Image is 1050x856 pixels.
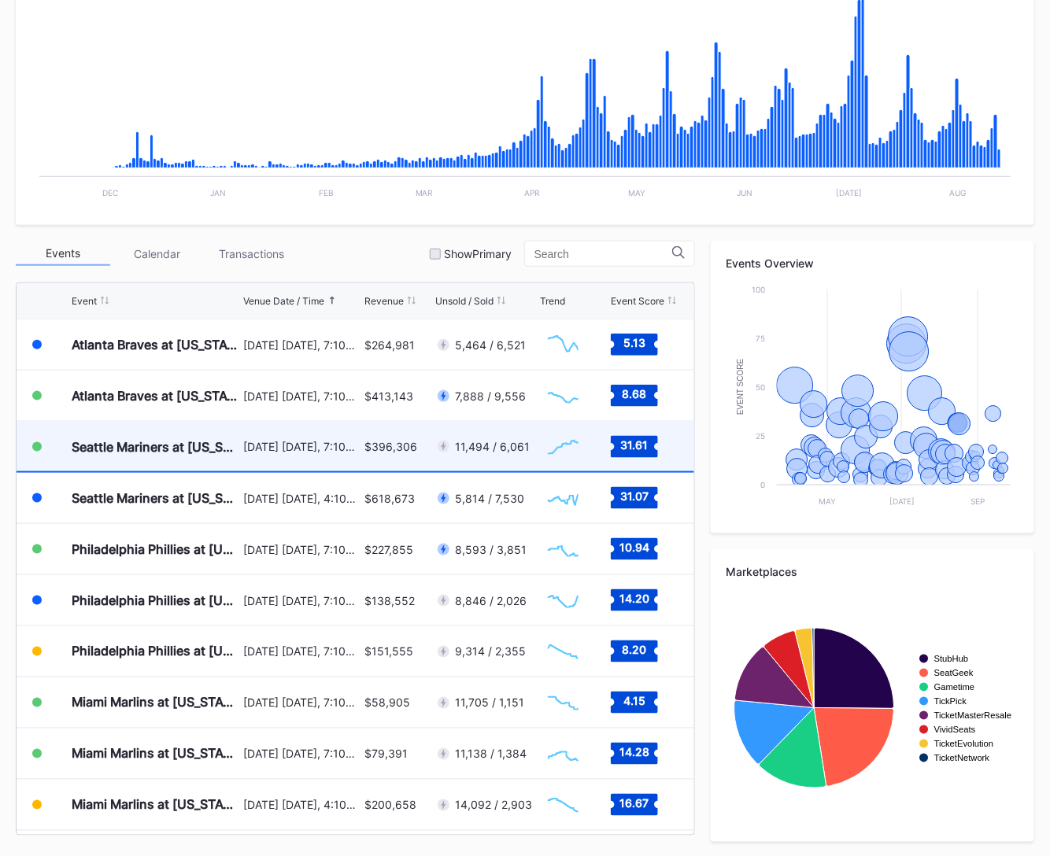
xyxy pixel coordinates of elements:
[619,541,649,555] text: 10.94
[628,188,645,197] text: May
[540,325,586,364] svg: Chart title
[72,490,239,506] div: Seattle Mariners at [US_STATE] Mets ([PERSON_NAME] Bobblehead Giveaway)
[889,496,915,506] text: [DATE]
[455,799,532,812] div: 14,092 / 2,903
[934,655,969,664] text: StubHub
[243,389,360,403] div: [DATE] [DATE], 7:10PM
[837,188,863,197] text: [DATE]
[455,492,524,505] div: 5,814 / 7,530
[611,295,664,307] div: Event Score
[364,295,404,307] div: Revenue
[623,388,647,401] text: 8.68
[364,440,417,453] div: $396,306
[243,492,360,505] div: [DATE] [DATE], 4:10PM
[934,711,1011,721] text: TicketMasterResale
[243,645,360,659] div: [DATE] [DATE], 7:10PM
[819,496,836,506] text: May
[455,696,524,710] div: 11,705 / 1,151
[319,188,334,197] text: Feb
[621,438,649,452] text: 31.61
[72,592,239,608] div: Philadelphia Phillies at [US_STATE] Mets (SNY Players Pins Featuring [PERSON_NAME], [PERSON_NAME]...
[243,440,360,453] div: [DATE] [DATE], 7:10PM
[540,632,586,671] svg: Chart title
[243,799,360,812] div: [DATE] [DATE], 4:10PM
[726,565,1019,578] div: Marketplaces
[110,242,205,266] div: Calendar
[455,543,527,556] div: 8,593 / 3,851
[243,543,360,556] div: [DATE] [DATE], 7:10PM
[623,644,647,657] text: 8.20
[364,799,416,812] div: $200,658
[737,188,752,197] text: Jun
[540,581,586,620] svg: Chart title
[756,382,765,392] text: 50
[243,696,360,710] div: [DATE] [DATE], 7:10PM
[72,541,239,557] div: Philadelphia Phillies at [US_STATE] Mets
[726,256,1019,270] div: Events Overview
[72,388,239,404] div: Atlanta Braves at [US_STATE] Mets (Player Replica Jersey Giveaway)
[364,338,415,352] div: $264,981
[934,697,967,707] text: TickPick
[72,695,239,710] div: Miami Marlins at [US_STATE] Mets
[243,594,360,607] div: [DATE] [DATE], 7:10PM
[435,295,494,307] div: Unsold / Sold
[364,492,415,505] div: $618,673
[16,242,110,266] div: Events
[540,529,586,569] svg: Chart title
[619,746,649,759] text: 14.28
[364,696,410,710] div: $58,905
[210,188,226,197] text: Jan
[524,188,540,197] text: Apr
[534,248,672,260] input: Search
[455,747,527,761] div: 11,138 / 1,384
[364,389,413,403] div: $413,143
[243,747,360,761] div: [DATE] [DATE], 7:10PM
[72,337,239,352] div: Atlanta Braves at [US_STATE] Mets (Mrs. Met Bobblehead Giveaway)
[623,695,645,708] text: 4.15
[971,496,985,506] text: Sep
[619,592,649,606] text: 14.20
[102,188,118,197] text: Dec
[455,440,530,453] div: 11,494 / 6,061
[620,490,649,504] text: 31.07
[934,754,990,763] text: TicketNetwork
[243,295,324,307] div: Venue Date / Time
[540,376,586,415] svg: Chart title
[934,683,975,692] text: Gametime
[364,543,413,556] div: $227,855
[445,247,512,260] div: Show Primary
[364,645,413,659] div: $151,555
[756,334,765,343] text: 75
[760,480,765,489] text: 0
[540,295,565,307] div: Trend
[205,242,299,266] div: Transactions
[934,669,974,678] text: SeatGeek
[72,797,239,813] div: Miami Marlins at [US_STATE] Mets ([PERSON_NAME] Giveaway)
[416,188,434,197] text: Mar
[934,725,976,735] text: VividSeats
[540,683,586,722] svg: Chart title
[72,439,239,455] div: Seattle Mariners at [US_STATE][GEOGRAPHIC_DATA] ([PERSON_NAME][GEOGRAPHIC_DATA] Replica Giveaway/...
[620,797,649,810] text: 16.67
[540,478,586,518] svg: Chart title
[949,188,966,197] text: Aug
[934,740,993,749] text: TicketEvolution
[455,645,526,659] div: 9,314 / 2,355
[72,746,239,762] div: Miami Marlins at [US_STATE] Mets (Fireworks Night)
[72,295,97,307] div: Event
[737,359,745,415] text: Event Score
[540,734,586,773] svg: Chart title
[455,389,526,403] div: 7,888 / 9,556
[540,427,586,467] svg: Chart title
[540,785,586,825] svg: Chart title
[364,594,415,607] div: $138,552
[455,594,527,607] div: 8,846 / 2,026
[72,644,239,659] div: Philadelphia Phillies at [US_STATE] Mets
[726,282,1019,518] svg: Chart title
[623,337,645,350] text: 5.13
[455,338,526,352] div: 5,464 / 6,521
[726,590,1019,826] svg: Chart title
[752,285,765,294] text: 100
[243,338,360,352] div: [DATE] [DATE], 7:10PM
[364,747,408,761] div: $79,391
